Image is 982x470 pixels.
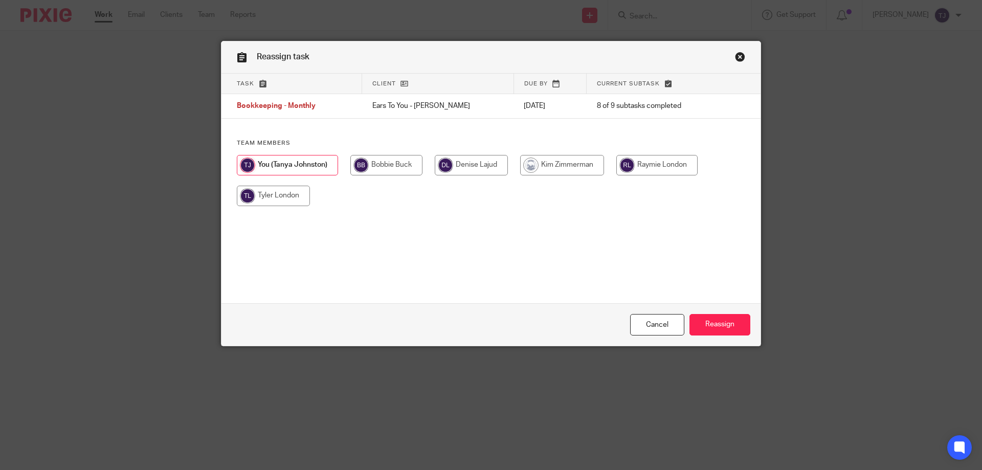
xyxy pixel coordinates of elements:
[689,314,750,336] input: Reassign
[524,101,576,111] p: [DATE]
[372,81,396,86] span: Client
[257,53,309,61] span: Reassign task
[735,52,745,65] a: Close this dialog window
[524,81,548,86] span: Due by
[587,94,721,119] td: 8 of 9 subtasks completed
[237,103,316,110] span: Bookkeeping - Monthly
[237,139,745,147] h4: Team members
[237,81,254,86] span: Task
[597,81,660,86] span: Current subtask
[630,314,684,336] a: Close this dialog window
[372,101,504,111] p: Ears To You - [PERSON_NAME]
